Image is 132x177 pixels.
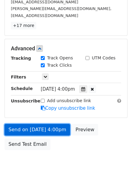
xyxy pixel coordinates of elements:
[102,148,132,177] iframe: Chat Widget
[11,56,31,61] strong: Tracking
[11,45,121,52] h5: Advanced
[11,13,78,18] small: [EMAIL_ADDRESS][DOMAIN_NAME]
[11,86,33,91] strong: Schedule
[11,22,36,29] a: +17 more
[11,6,111,11] small: [PERSON_NAME][EMAIL_ADDRESS][DOMAIN_NAME],
[92,55,115,61] label: UTM Codes
[47,62,72,68] label: Track Clicks
[11,99,40,103] strong: Unsubscribe
[41,86,75,92] span: [DATE] 4:00pm
[72,124,98,135] a: Preview
[5,124,70,135] a: Send on [DATE] 4:00pm
[41,105,95,111] a: Copy unsubscribe link
[47,98,91,104] label: Add unsubscribe link
[5,139,50,150] a: Send Test Email
[47,55,73,61] label: Track Opens
[11,75,26,79] strong: Filters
